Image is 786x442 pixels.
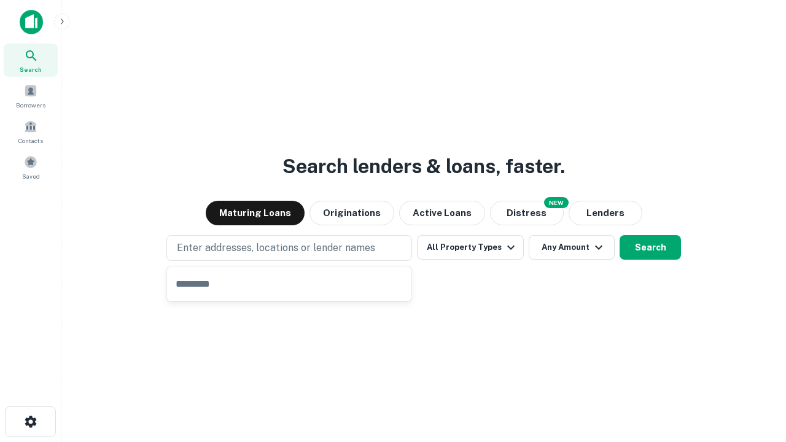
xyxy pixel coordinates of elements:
img: capitalize-icon.png [20,10,43,34]
span: Contacts [18,136,43,145]
a: Borrowers [4,79,58,112]
button: Maturing Loans [206,201,305,225]
button: Originations [309,201,394,225]
button: Active Loans [399,201,485,225]
button: Search [620,235,681,260]
span: Search [20,64,42,74]
span: Borrowers [16,100,45,110]
button: Search distressed loans with lien and other non-mortgage details. [490,201,564,225]
div: NEW [544,197,569,208]
a: Search [4,44,58,77]
p: Enter addresses, locations or lender names [177,241,375,255]
button: All Property Types [417,235,524,260]
span: Saved [22,171,40,181]
h3: Search lenders & loans, faster. [282,152,565,181]
a: Contacts [4,115,58,148]
button: Enter addresses, locations or lender names [166,235,412,261]
button: Any Amount [529,235,615,260]
iframe: Chat Widget [725,344,786,403]
a: Saved [4,150,58,184]
button: Lenders [569,201,642,225]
